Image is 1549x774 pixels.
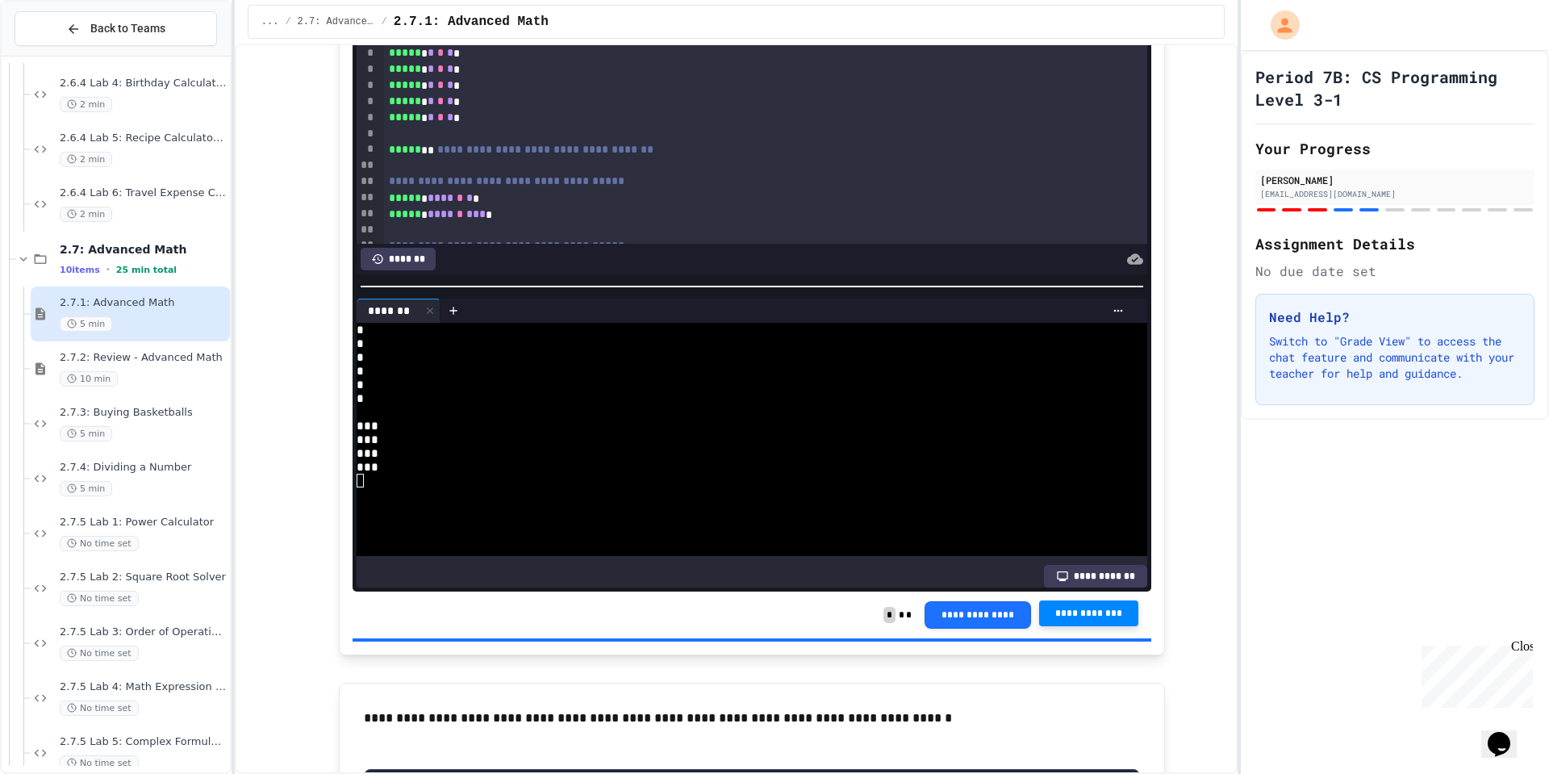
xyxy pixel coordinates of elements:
[1415,639,1533,708] iframe: chat widget
[285,15,290,28] span: /
[60,701,139,716] span: No time set
[1255,65,1534,111] h1: Period 7B: CS Programming Level 3-1
[60,406,227,420] span: 2.7.3: Buying Basketballs
[116,265,177,275] span: 25 min total
[60,207,112,222] span: 2 min
[60,97,112,112] span: 2 min
[60,132,227,145] span: 2.6.4 Lab 5: Recipe Calculator Repair
[106,263,110,276] span: •
[6,6,111,103] div: Chat with us now!Close
[60,316,112,332] span: 5 min
[298,15,375,28] span: 2.7: Advanced Math
[90,20,165,37] span: Back to Teams
[60,735,227,749] span: 2.7.5 Lab 5: Complex Formula Calculator
[60,536,139,551] span: No time set
[60,186,227,200] span: 2.6.4 Lab 6: Travel Expense Calculator
[60,351,227,365] span: 2.7.2: Review - Advanced Math
[60,242,227,257] span: 2.7: Advanced Math
[1255,137,1534,160] h2: Your Progress
[1255,232,1534,255] h2: Assignment Details
[1255,261,1534,281] div: No due date set
[60,646,139,661] span: No time set
[382,15,387,28] span: /
[60,481,112,496] span: 5 min
[60,426,112,441] span: 5 min
[60,516,227,529] span: 2.7.5 Lab 1: Power Calculator
[1269,308,1521,327] h3: Need Help?
[60,461,227,475] span: 2.7.4: Dividing a Number
[60,265,100,275] span: 10 items
[394,12,549,31] span: 2.7.1: Advanced Math
[60,371,118,387] span: 10 min
[60,152,112,167] span: 2 min
[60,77,227,90] span: 2.6.4 Lab 4: Birthday Calculator
[1269,333,1521,382] p: Switch to "Grade View" to access the chat feature and communicate with your teacher for help and ...
[60,755,139,771] span: No time set
[60,296,227,310] span: 2.7.1: Advanced Math
[60,591,139,606] span: No time set
[60,571,227,584] span: 2.7.5 Lab 2: Square Root Solver
[1260,173,1530,187] div: [PERSON_NAME]
[1254,6,1304,44] div: My Account
[1260,188,1530,200] div: [EMAIL_ADDRESS][DOMAIN_NAME]
[60,625,227,639] span: 2.7.5 Lab 3: Order of Operations Debugger
[60,680,227,694] span: 2.7.5 Lab 4: Math Expression Builder
[1481,709,1533,758] iframe: chat widget
[261,15,279,28] span: ...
